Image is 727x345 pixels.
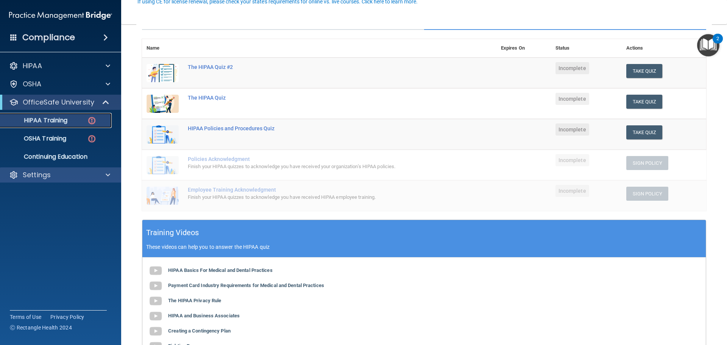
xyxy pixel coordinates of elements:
[148,309,163,324] img: gray_youtube_icon.38fcd6cc.png
[146,226,199,239] h5: Training Videos
[626,95,663,109] button: Take Quiz
[23,61,42,70] p: HIPAA
[168,298,221,303] b: The HIPAA Privacy Rule
[555,123,589,136] span: Incomplete
[168,267,273,273] b: HIPAA Basics For Medical and Dental Practices
[148,324,163,339] img: gray_youtube_icon.38fcd6cc.png
[87,134,97,144] img: danger-circle.6113f641.png
[622,39,706,58] th: Actions
[5,153,108,161] p: Continuing Education
[142,39,183,58] th: Name
[148,293,163,309] img: gray_youtube_icon.38fcd6cc.png
[188,64,459,70] div: The HIPAA Quiz #2
[496,39,551,58] th: Expires On
[23,80,42,89] p: OSHA
[168,313,240,318] b: HIPAA and Business Associates
[697,34,719,56] button: Open Resource Center, 2 new notifications
[551,39,622,58] th: Status
[188,125,459,131] div: HIPAA Policies and Procedures Quiz
[50,313,84,321] a: Privacy Policy
[87,116,97,125] img: danger-circle.6113f641.png
[146,244,702,250] p: These videos can help you to answer the HIPAA quiz
[22,32,75,43] h4: Compliance
[626,64,663,78] button: Take Quiz
[626,187,668,201] button: Sign Policy
[10,324,72,331] span: Ⓒ Rectangle Health 2024
[9,8,112,23] img: PMB logo
[148,278,163,293] img: gray_youtube_icon.38fcd6cc.png
[626,125,663,139] button: Take Quiz
[23,98,94,107] p: OfficeSafe University
[188,95,459,101] div: The HIPAA Quiz
[9,80,110,89] a: OSHA
[626,156,668,170] button: Sign Policy
[188,162,459,171] div: Finish your HIPAA quizzes to acknowledge you have received your organization’s HIPAA policies.
[9,98,110,107] a: OfficeSafe University
[188,156,459,162] div: Policies Acknowledgment
[9,170,110,180] a: Settings
[168,283,324,288] b: Payment Card Industry Requirements for Medical and Dental Practices
[10,313,41,321] a: Terms of Use
[555,154,589,166] span: Incomplete
[9,61,110,70] a: HIPAA
[716,39,719,48] div: 2
[148,263,163,278] img: gray_youtube_icon.38fcd6cc.png
[5,117,67,124] p: HIPAA Training
[168,328,231,334] b: Creating a Contingency Plan
[23,170,51,180] p: Settings
[5,135,66,142] p: OSHA Training
[555,185,589,197] span: Incomplete
[188,187,459,193] div: Employee Training Acknowledgment
[555,93,589,105] span: Incomplete
[188,193,459,202] div: Finish your HIPAA quizzes to acknowledge you have received HIPAA employee training.
[555,62,589,74] span: Incomplete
